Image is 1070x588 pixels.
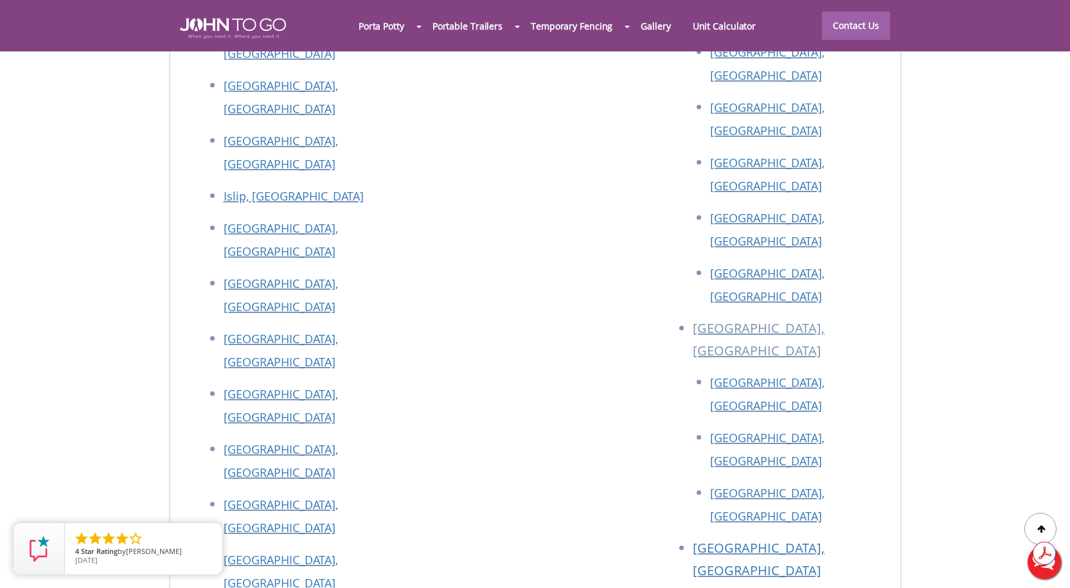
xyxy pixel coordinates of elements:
[75,555,98,565] span: [DATE]
[81,546,118,556] span: Star Rating
[114,531,130,546] li: 
[128,531,143,546] li: 
[26,536,52,562] img: Review Rating
[74,531,89,546] li: 
[87,531,103,546] li: 
[1019,537,1070,588] button: Live Chat
[75,546,79,556] span: 4
[75,548,212,557] span: by
[101,531,116,546] li: 
[126,546,182,556] span: [PERSON_NAME]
